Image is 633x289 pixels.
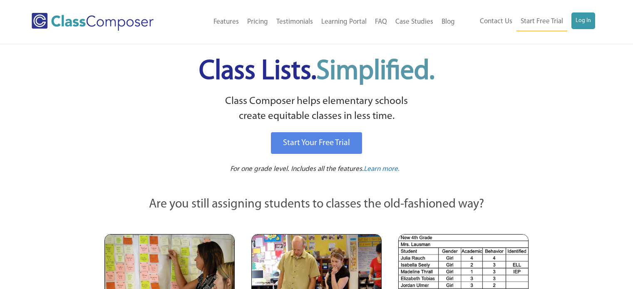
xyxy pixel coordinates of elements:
img: Class Composer [32,13,154,31]
nav: Header Menu [180,13,459,31]
span: Learn more. [364,165,400,173]
a: Learn more. [364,164,400,175]
a: Testimonials [272,13,317,31]
a: FAQ [371,13,391,31]
a: Pricing [243,13,272,31]
a: Features [209,13,243,31]
span: Simplified. [316,58,434,85]
span: Start Your Free Trial [283,139,350,147]
p: Class Composer helps elementary schools create equitable classes in less time. [103,94,530,124]
a: Learning Portal [317,13,371,31]
nav: Header Menu [459,12,595,31]
a: Contact Us [476,12,516,31]
span: For one grade level. Includes all the features. [230,165,364,173]
a: Case Studies [391,13,437,31]
p: Are you still assigning students to classes the old-fashioned way? [104,195,529,214]
span: Class Lists. [199,58,434,85]
a: Log In [571,12,595,29]
a: Start Your Free Trial [271,132,362,154]
a: Blog [437,13,459,31]
a: Start Free Trial [516,12,567,31]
